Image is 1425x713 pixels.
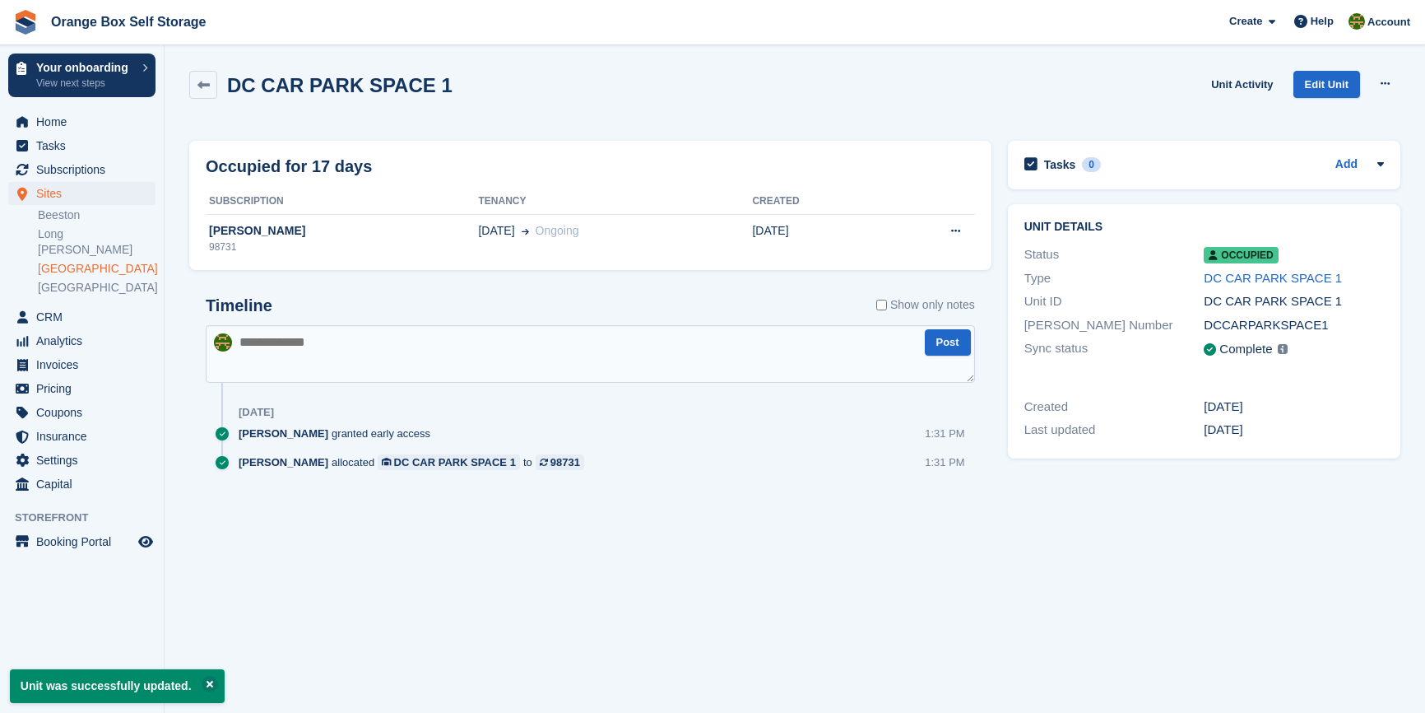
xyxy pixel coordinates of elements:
label: Show only notes [876,296,975,314]
a: menu [8,449,155,472]
span: Analytics [36,329,135,352]
span: Capital [36,473,135,496]
a: [GEOGRAPHIC_DATA] [38,261,155,277]
a: 98731 [536,454,584,470]
a: Orange Box Self Storage [44,8,213,35]
a: Your onboarding View next steps [8,54,155,97]
a: Edit Unit [1293,71,1360,98]
div: [PERSON_NAME] [206,222,478,240]
a: menu [8,182,155,205]
span: Insurance [36,425,135,448]
span: CRM [36,305,135,329]
a: Unit Activity [1205,71,1279,98]
div: Sync status [1024,339,1205,360]
span: Subscriptions [36,158,135,181]
img: SARAH T [214,333,232,352]
a: DC CAR PARK SPACE 1 [378,454,520,470]
span: Tasks [36,134,135,157]
span: Pricing [36,377,135,400]
a: menu [8,473,155,496]
div: 1:31 PM [925,454,964,470]
a: menu [8,353,155,376]
a: menu [8,329,155,352]
div: Status [1024,245,1205,264]
th: Subscription [206,189,478,215]
h2: Timeline [206,296,272,315]
h2: DC CAR PARK SPACE 1 [227,74,453,96]
span: Occupied [1204,247,1278,263]
img: stora-icon-8386f47178a22dfd0bd8f6a31ec36ba5ce8667c1dd55bd0f319d3a0aa187defe.svg [13,10,38,35]
p: View next steps [36,76,134,91]
a: menu [8,425,155,448]
a: Beeston [38,207,155,223]
h2: Unit details [1024,221,1384,234]
div: [DATE] [239,406,274,419]
div: 0 [1082,157,1101,172]
a: Add [1335,156,1358,175]
a: [GEOGRAPHIC_DATA] [38,280,155,296]
span: Account [1367,14,1410,30]
div: [DATE] [1204,421,1384,440]
div: DC CAR PARK SPACE 1 [1204,292,1384,311]
span: Coupons [36,401,135,424]
div: Complete [1219,340,1272,359]
th: Tenancy [478,189,752,215]
a: menu [8,305,155,329]
div: 98731 [206,240,478,254]
a: Preview store [136,532,155,552]
div: granted early access [239,426,439,441]
a: menu [8,377,155,400]
span: Storefront [15,510,164,526]
a: menu [8,530,155,553]
img: icon-info-grey-7440780725fd019a000dd9b08b2336e03edf1995a4989e88bcd33f0948082b44.svg [1278,344,1288,354]
a: menu [8,158,155,181]
span: Sites [36,182,135,205]
div: Created [1024,398,1205,417]
p: Unit was successfully updated. [10,669,225,703]
th: Created [752,189,880,215]
a: menu [8,110,155,133]
div: allocated to [239,454,592,470]
input: Show only notes [876,296,887,314]
span: Help [1311,13,1334,30]
span: Settings [36,449,135,472]
p: Your onboarding [36,62,134,73]
div: Type [1024,269,1205,288]
div: Unit ID [1024,292,1205,311]
img: SARAH T [1348,13,1365,30]
span: Ongoing [536,224,579,237]
span: Create [1229,13,1262,30]
span: [DATE] [478,222,514,240]
a: menu [8,401,155,424]
div: DCCARPARKSPACE1 [1204,316,1384,335]
div: [PERSON_NAME] Number [1024,316,1205,335]
div: 1:31 PM [925,426,964,441]
h2: Occupied for 17 days [206,154,372,179]
h2: Tasks [1044,157,1076,172]
div: Last updated [1024,421,1205,440]
div: DC CAR PARK SPACE 1 [394,454,516,470]
a: Long [PERSON_NAME] [38,226,155,258]
a: menu [8,134,155,157]
span: Home [36,110,135,133]
a: DC CAR PARK SPACE 1 [1204,271,1342,285]
td: [DATE] [752,214,880,263]
span: Booking Portal [36,530,135,553]
span: Invoices [36,353,135,376]
span: [PERSON_NAME] [239,426,328,441]
div: 98731 [550,454,580,470]
div: [DATE] [1204,398,1384,417]
span: [PERSON_NAME] [239,454,328,470]
button: Post [925,329,971,356]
